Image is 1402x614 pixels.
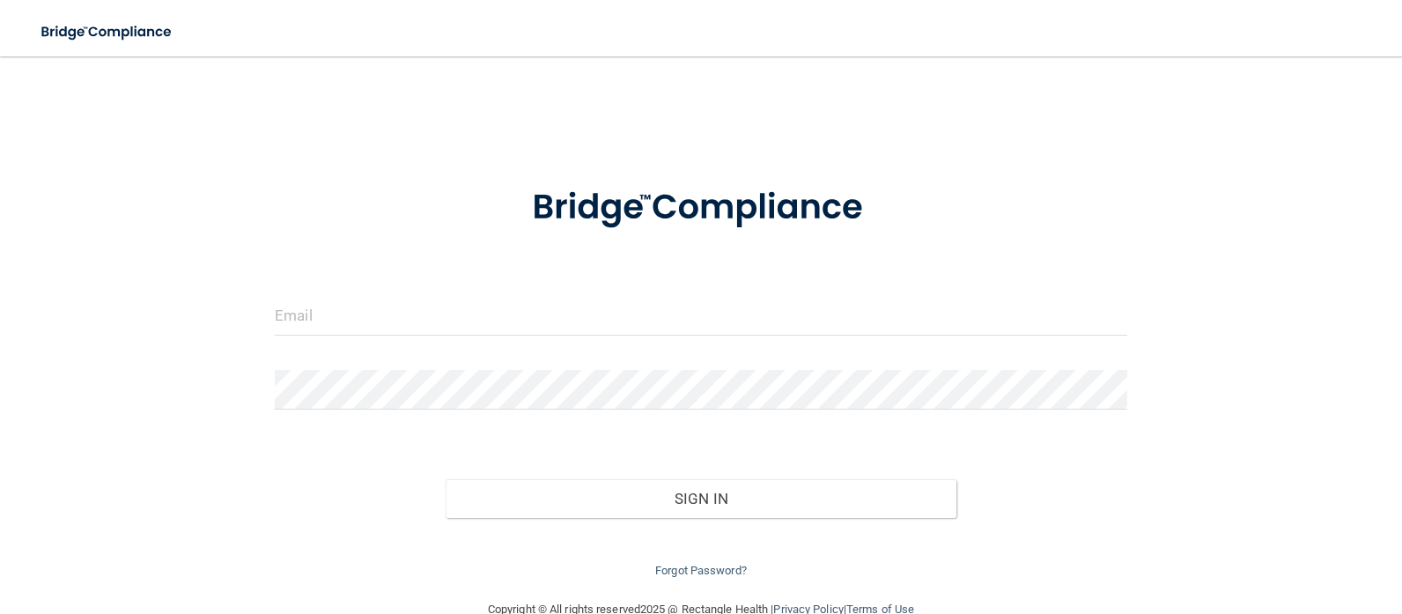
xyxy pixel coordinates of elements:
img: bridge_compliance_login_screen.278c3ca4.svg [496,162,906,254]
img: bridge_compliance_login_screen.278c3ca4.svg [26,14,188,50]
a: Forgot Password? [655,564,747,577]
button: Sign In [446,479,957,518]
input: Email [275,296,1127,336]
